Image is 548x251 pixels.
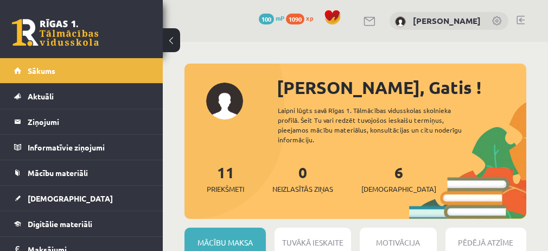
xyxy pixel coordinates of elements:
span: Priekšmeti [207,184,244,194]
div: Pēdējā atzīme [445,228,527,248]
div: Laipni lūgts savā Rīgas 1. Tālmācības vidusskolas skolnieka profilā. Šeit Tu vari redzēt tuvojošo... [278,105,483,145]
a: 11Priekšmeti [207,162,244,194]
span: Aktuāli [28,91,54,101]
a: Aktuāli [14,84,149,109]
span: 100 [259,14,274,24]
span: mP [276,14,284,22]
a: [DEMOGRAPHIC_DATA] [14,186,149,211]
span: 1090 [286,14,304,24]
legend: Informatīvie ziņojumi [28,135,149,160]
span: Neizlasītās ziņas [272,184,333,194]
a: 100 mP [259,14,284,22]
span: Mācību materiāli [28,168,88,178]
a: Mācību materiāli [14,160,149,185]
div: Mācību maksa [184,228,266,248]
a: Rīgas 1. Tālmācības vidusskola [12,19,99,46]
a: Digitālie materiāli [14,211,149,236]
a: [PERSON_NAME] [413,15,481,26]
legend: Ziņojumi [28,109,149,134]
a: Ziņojumi [14,109,149,134]
span: Digitālie materiāli [28,219,92,229]
a: 6[DEMOGRAPHIC_DATA] [361,162,436,194]
span: [DEMOGRAPHIC_DATA] [361,184,436,194]
a: 0Neizlasītās ziņas [272,162,333,194]
a: Informatīvie ziņojumi [14,135,149,160]
div: Tuvākā ieskaite [275,228,352,248]
span: Sākums [28,66,55,76]
div: [PERSON_NAME], Gatis ! [277,74,526,101]
span: xp [306,14,313,22]
a: 1090 xp [286,14,318,22]
a: Sākums [14,58,149,83]
img: Gatis Frišmanis [395,16,406,27]
div: Motivācija [360,228,437,248]
span: [DEMOGRAPHIC_DATA] [28,193,113,203]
